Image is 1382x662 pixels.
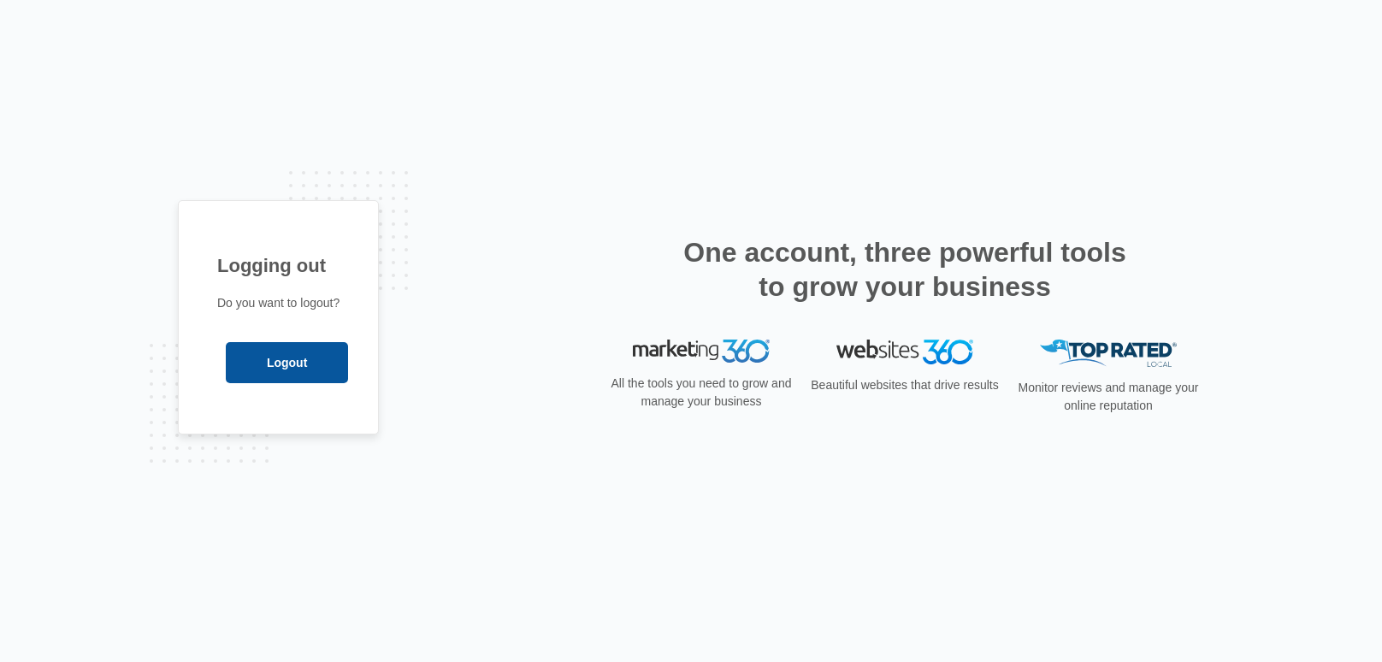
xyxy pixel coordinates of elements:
p: Beautiful websites that drive results [809,376,1001,394]
input: Logout [226,342,348,383]
img: Top Rated Local [1040,340,1177,368]
h2: One account, three powerful tools to grow your business [678,235,1131,304]
h1: Logging out [217,251,340,280]
p: Do you want to logout? [217,294,340,312]
p: All the tools you need to grow and manage your business [605,375,797,411]
img: Marketing 360 [633,340,770,364]
p: Monitor reviews and manage your online reputation [1013,379,1204,415]
img: Websites 360 [836,340,973,364]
